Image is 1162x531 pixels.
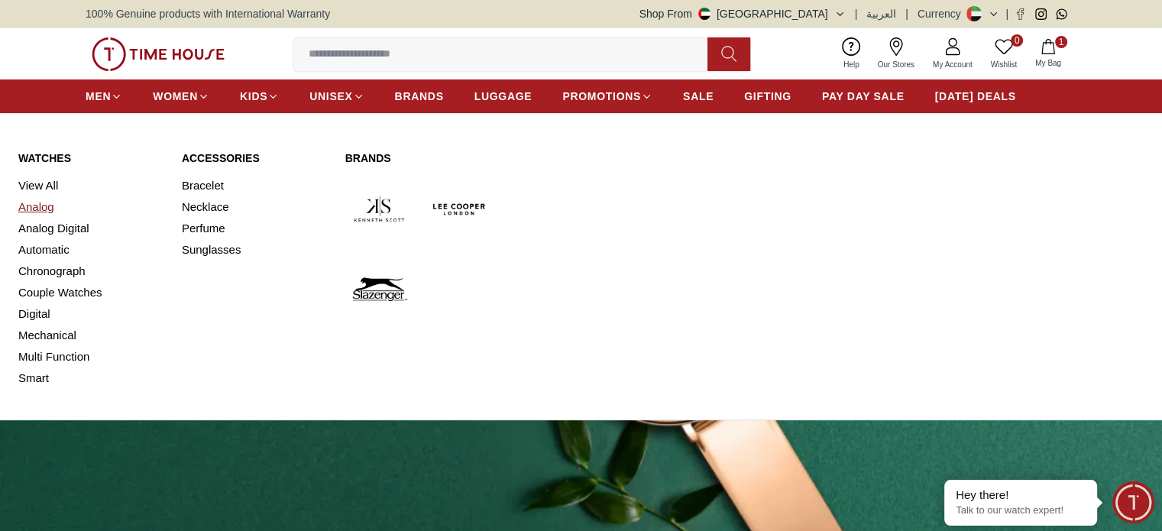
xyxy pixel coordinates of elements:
a: Help [834,34,869,73]
a: [DATE] DEALS [935,83,1016,110]
a: Bracelet [182,175,327,196]
span: 0 [1011,34,1023,47]
span: PAY DAY SALE [822,89,905,104]
img: Lee Cooper [426,175,494,243]
span: WOMEN [153,89,198,104]
a: Automatic [18,239,163,261]
a: KIDS [240,83,279,110]
img: Tornado [585,175,653,243]
a: Analog [18,196,163,218]
span: My Account [927,59,979,70]
a: WOMEN [153,83,209,110]
a: Facebook [1015,8,1026,20]
button: 1My Bag [1026,36,1070,72]
span: Our Stores [872,59,921,70]
div: Currency [918,6,967,21]
a: UNISEX [309,83,364,110]
span: 100% Genuine products with International Warranty [86,6,330,21]
a: LUGGAGE [474,83,532,110]
span: MEN [86,89,111,104]
a: Necklace [182,196,327,218]
a: PROMOTIONS [562,83,652,110]
a: Accessories [182,151,327,166]
div: Chat Widget [1112,481,1154,523]
span: UNISEX [309,89,352,104]
a: Brands [345,151,654,166]
a: MEN [86,83,122,110]
a: Instagram [1035,8,1047,20]
span: KIDS [240,89,267,104]
img: Kenneth Scott [345,175,413,243]
a: SALE [683,83,714,110]
span: GIFTING [744,89,791,104]
span: My Bag [1029,57,1067,69]
p: Talk to our watch expert! [956,504,1086,517]
span: 1 [1055,36,1067,48]
span: LUGGAGE [474,89,532,104]
a: Digital [18,303,163,325]
a: GIFTING [744,83,791,110]
a: Whatsapp [1056,8,1067,20]
a: Couple Watches [18,282,163,303]
span: Wishlist [985,59,1023,70]
a: Chronograph [18,261,163,282]
a: Smart [18,367,163,389]
a: 0Wishlist [982,34,1026,73]
a: View All [18,175,163,196]
img: Slazenger [345,255,413,323]
a: Analog Digital [18,218,163,239]
div: Hey there! [956,487,1086,503]
a: Multi Function [18,346,163,367]
span: | [905,6,908,21]
a: Watches [18,151,163,166]
img: ... [92,37,225,71]
span: | [855,6,858,21]
a: BRANDS [395,83,444,110]
img: United Arab Emirates [698,8,710,20]
span: [DATE] DEALS [935,89,1016,104]
span: PROMOTIONS [562,89,641,104]
img: Quantum [506,175,574,243]
span: BRANDS [395,89,444,104]
a: Sunglasses [182,239,327,261]
button: العربية [866,6,896,21]
a: PAY DAY SALE [822,83,905,110]
a: Perfume [182,218,327,239]
a: Mechanical [18,325,163,346]
button: Shop From[GEOGRAPHIC_DATA] [639,6,846,21]
span: | [1005,6,1008,21]
span: SALE [683,89,714,104]
span: Help [837,59,866,70]
a: Our Stores [869,34,924,73]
